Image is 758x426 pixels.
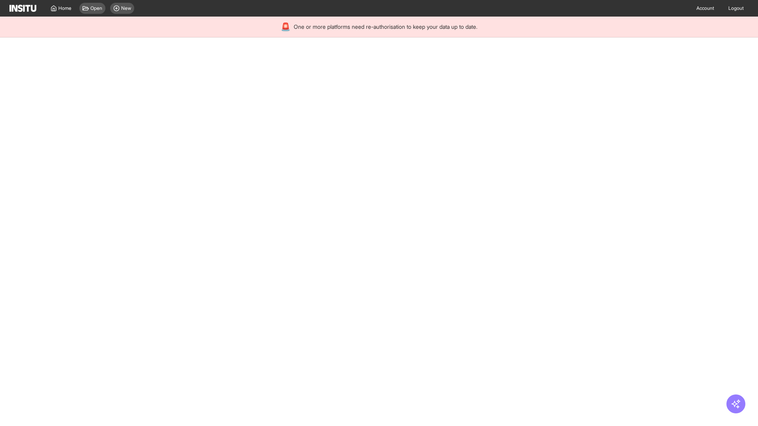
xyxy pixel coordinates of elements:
[90,5,102,11] span: Open
[58,5,71,11] span: Home
[294,23,477,31] span: One or more platforms need re-authorisation to keep your data up to date.
[9,5,36,12] img: Logo
[121,5,131,11] span: New
[281,21,291,32] div: 🚨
